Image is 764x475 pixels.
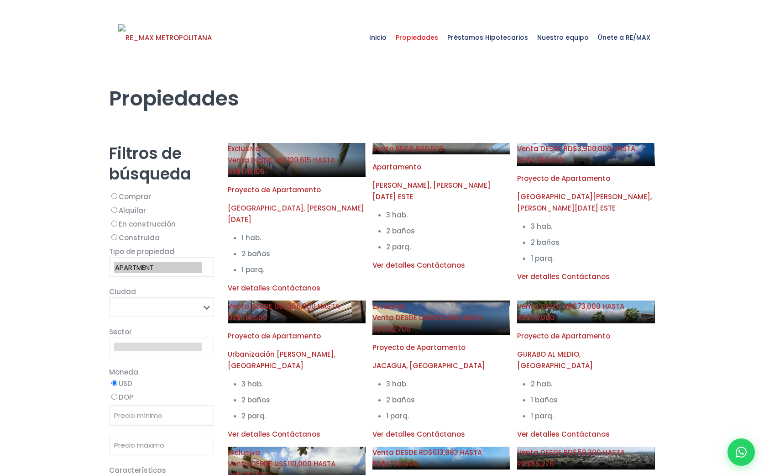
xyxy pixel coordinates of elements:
span: Venta [228,301,249,311]
input: DOP [111,394,117,400]
span: 2 baños [241,395,270,405]
span: Ciudad [109,287,136,296]
label: Construida [109,232,214,243]
span: 613,893 [433,448,458,457]
label: Comprar [109,191,214,202]
span: Nuestro equipo [533,24,593,51]
span: Contáctanos [561,272,610,281]
input: Precio mínimo [109,405,214,426]
p: Proyecto de Apartamento [372,342,510,353]
span: Ver detalles [228,429,270,439]
span: Exclusiva [372,301,405,311]
span: Moneda [109,367,138,377]
span: 3 hab. [386,210,408,220]
span: 85,276 [531,459,554,469]
span: 1 baños [531,395,558,405]
span: DESDE US$ [228,155,335,176]
p: Proyecto de Apartamento [517,330,655,342]
a: RE/MAX Metropolitana [118,15,212,60]
span: DESDE RD$ [372,448,482,469]
span: 176,106 [241,167,265,176]
input: USD [111,380,117,386]
a: Exclusiva Venta DESDE US$120,615 HASTA US$176,106 Proyecto de Apartamento [GEOGRAPHIC_DATA], [PER... [228,143,366,294]
span: Ver detalles [372,429,415,439]
span: 3 hab. [531,222,552,231]
span: Venta [372,313,394,322]
span: Venta [517,144,539,153]
span: 1 parq. [386,411,409,421]
h1: Propiedades [109,61,655,111]
span: 2 hab. [531,379,552,389]
span: Préstamos Hipotecarios [443,24,533,51]
span: Únete a RE/MAX [593,24,655,51]
span: 3,900,000 [577,144,612,153]
span: 59,300 [577,448,601,457]
span: Exclusiva [228,144,260,153]
option: APARTMENT [114,262,202,273]
span: Contáctanos [417,429,465,439]
label: Alquilar [109,205,214,216]
span: Venta [517,301,539,311]
a: Venta DESDE RD$3,900,000 HASTA RD$4,150,000 Proyecto de Apartamento [GEOGRAPHIC_DATA][PERSON_NAME... [517,143,655,282]
span: 120,615 [288,155,311,165]
img: RE_MAX METROPOLITANA [118,24,212,52]
span: 3 hab. [241,379,263,389]
span: 73,000 [577,301,601,311]
span: RD$ [396,144,444,153]
span: Propiedades [391,24,443,51]
span: 2 parq. [386,242,411,252]
span: Venta [228,459,249,469]
input: En construcción [111,221,117,227]
span: 1 hab. [241,233,261,243]
span: 314,500 [241,313,267,322]
span: 132,700 [386,324,411,334]
span: 1 parq. [241,265,264,274]
a: Préstamos Hipotecarios [443,15,533,60]
span: JACAGUA, [GEOGRAPHIC_DATA] [372,361,485,370]
span: Ver detalles [228,283,270,293]
a: Inicio [365,15,391,60]
span: [PERSON_NAME], [PERSON_NAME][DATE] ESTE [372,180,491,201]
input: Alquilar [111,207,117,213]
span: 306,000 [288,301,316,311]
span: DESDE US$ [228,301,340,322]
p: Proyecto de Apartamento [517,173,655,184]
span: 2 baños [386,395,415,405]
span: GURABO AL MEDIO, [GEOGRAPHIC_DATA] [517,349,593,370]
a: Exclusiva Venta DESDE US$109,000 HASTA US$132,700 Proyecto de Apartamento JACAGUA, [GEOGRAPHIC_DA... [372,301,510,440]
span: Venta [372,448,394,457]
span: Venta [228,155,249,165]
span: 1 parq. [531,253,554,263]
span: DESDE RD$ [517,448,625,469]
a: Venta RD$8,800,000 Apartamento [PERSON_NAME], [PERSON_NAME][DATE] ESTE 3 hab. 2 baños 2 parq. Ver... [372,143,510,271]
p: Proyecto de Apartamento [228,184,366,195]
span: [GEOGRAPHIC_DATA][PERSON_NAME], [PERSON_NAME][DATE] ESTE [517,192,652,213]
option: HOUSE [114,273,202,284]
span: Urbanización [PERSON_NAME], [GEOGRAPHIC_DATA] [228,349,335,370]
span: Inicio [365,24,391,51]
a: Nuestro equipo [533,15,593,60]
span: 2 parq. [241,411,266,421]
span: Exclusiva [228,448,260,457]
span: DESDE US$ [372,313,482,334]
span: 110,000 [288,459,312,469]
span: Venta [517,448,539,457]
span: DESDE RD$ [517,144,635,165]
a: Propiedades [391,15,443,60]
label: DOP [109,391,214,403]
span: 2 baños [386,226,415,236]
span: 4,150,000 [531,155,564,165]
input: Precio máximo [109,435,214,455]
label: USD [109,378,214,389]
span: Ver detalles [517,272,560,281]
span: 3 hab. [386,379,408,389]
span: Venta [372,144,394,153]
span: 1 parq. [531,411,554,421]
label: En construcción [109,218,214,230]
span: Contáctanos [561,429,610,439]
span: Ver detalles [517,429,560,439]
input: Comprar [111,193,117,199]
h2: Filtros de búsqueda [109,143,214,184]
a: Venta DESDE US$306,000 HASTA US$314,500 Proyecto de Apartamento Urbanización [PERSON_NAME], [GEOG... [228,301,366,440]
span: 2 baños [241,249,270,259]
